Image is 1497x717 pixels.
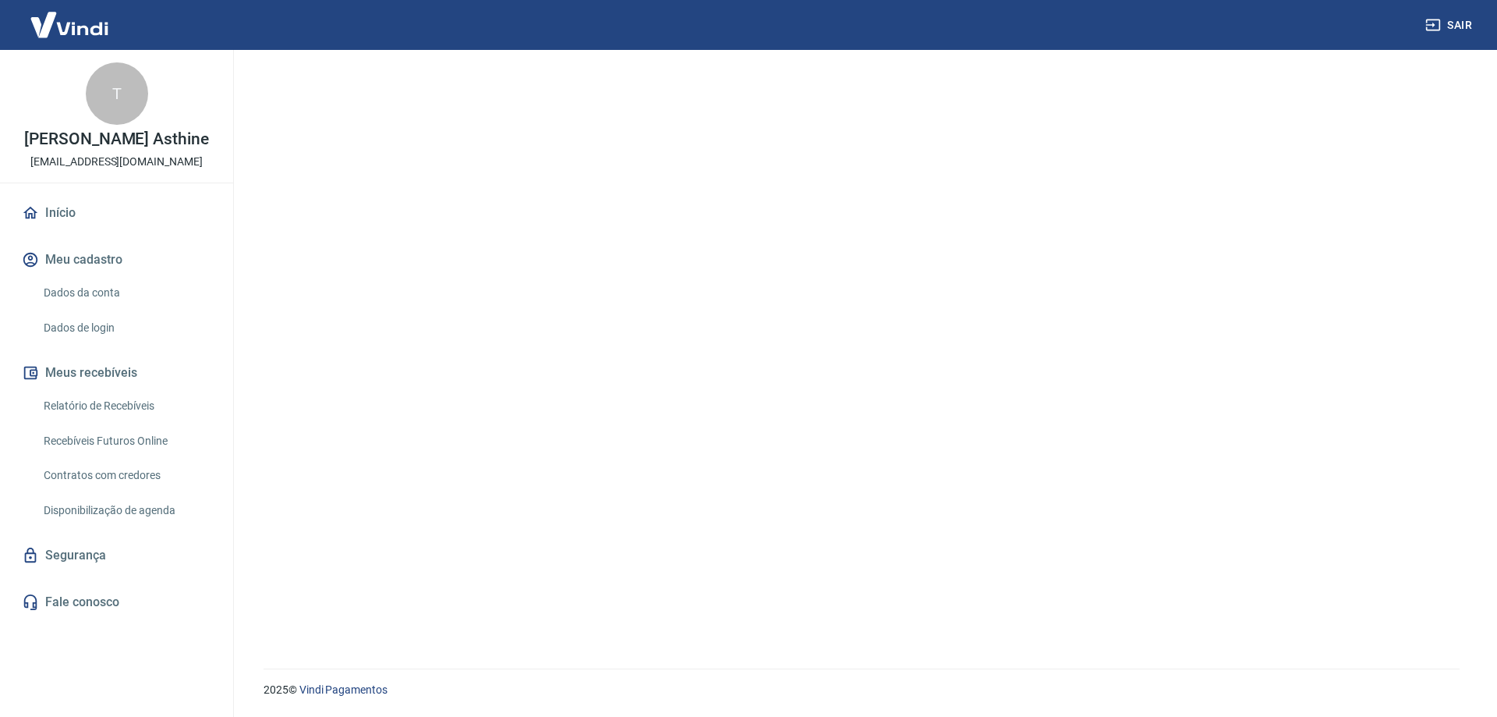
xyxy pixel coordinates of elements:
[1422,11,1478,40] button: Sair
[30,154,203,170] p: [EMAIL_ADDRESS][DOMAIN_NAME]
[37,460,214,492] a: Contratos com credores
[19,356,214,390] button: Meus recebíveis
[19,1,120,48] img: Vindi
[86,62,148,125] div: T
[37,277,214,309] a: Dados da conta
[24,131,209,147] p: [PERSON_NAME] Asthine
[37,425,214,457] a: Recebíveis Futuros Online
[37,495,214,527] a: Disponibilização de agenda
[19,196,214,230] a: Início
[19,538,214,573] a: Segurança
[37,390,214,422] a: Relatório de Recebíveis
[19,585,214,619] a: Fale conosco
[19,243,214,277] button: Meu cadastro
[264,682,1460,698] p: 2025 ©
[37,312,214,344] a: Dados de login
[299,683,388,696] a: Vindi Pagamentos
